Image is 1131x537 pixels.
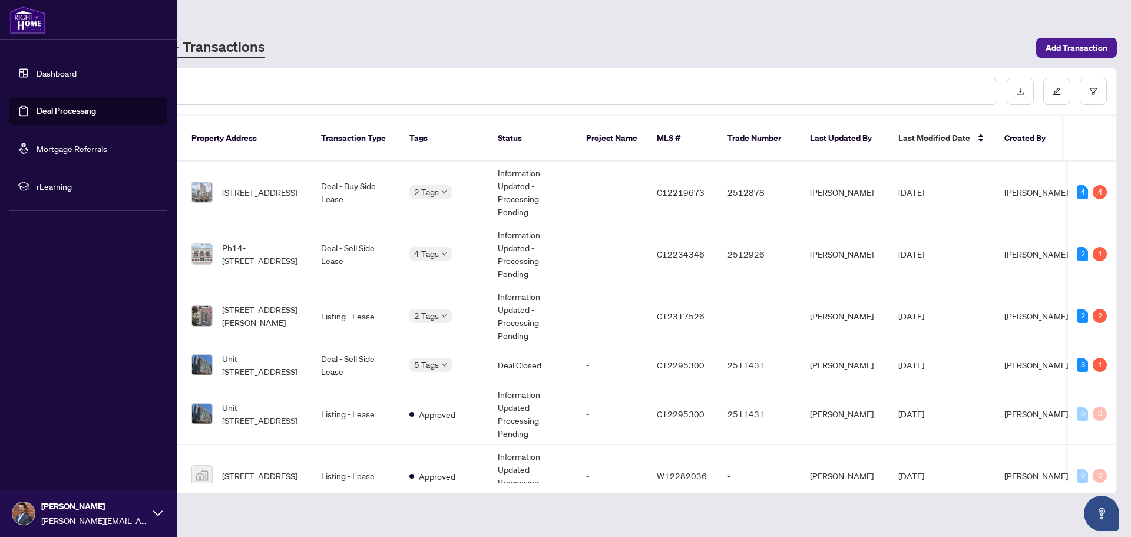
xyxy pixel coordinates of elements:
div: 4 [1077,185,1088,199]
span: [DATE] [898,470,924,481]
div: 1 [1093,358,1107,372]
div: 0 [1077,407,1088,421]
span: [DATE] [898,187,924,197]
span: Unit [STREET_ADDRESS] [222,352,302,378]
td: Information Updated - Processing Pending [488,285,577,347]
th: Tags [400,116,488,162]
span: W12282036 [657,470,707,481]
span: [PERSON_NAME][EMAIL_ADDRESS][DOMAIN_NAME] [41,514,147,527]
span: [DATE] [898,249,924,259]
td: Information Updated - Processing Pending [488,223,577,285]
span: [PERSON_NAME] [1004,249,1068,259]
th: Trade Number [718,116,801,162]
td: Listing - Lease [312,445,400,507]
th: Property Address [182,116,312,162]
span: [PERSON_NAME] [1004,311,1068,321]
img: thumbnail-img [192,244,212,264]
button: edit [1043,78,1070,105]
td: Deal - Sell Side Lease [312,223,400,285]
a: Dashboard [37,68,77,78]
button: download [1007,78,1034,105]
button: Add Transaction [1036,38,1117,58]
div: 0 [1093,469,1107,483]
span: down [441,189,447,195]
td: - [577,285,647,347]
td: Deal Closed [488,347,577,383]
span: C12234346 [657,249,705,259]
td: - [577,383,647,445]
th: Created By [995,116,1066,162]
span: [STREET_ADDRESS] [222,469,297,482]
td: [PERSON_NAME] [801,445,889,507]
a: Mortgage Referrals [37,143,107,154]
td: 2511431 [718,383,801,445]
span: Last Modified Date [898,131,970,144]
span: C12295300 [657,408,705,419]
span: [STREET_ADDRESS][PERSON_NAME] [222,303,302,329]
div: 3 [1077,358,1088,372]
span: [DATE] [898,408,924,419]
td: Deal - Buy Side Lease [312,162,400,223]
span: 5 Tags [414,358,439,371]
span: down [441,251,447,257]
td: 2512926 [718,223,801,285]
td: [PERSON_NAME] [801,162,889,223]
th: MLS # [647,116,718,162]
img: thumbnail-img [192,466,212,486]
span: [PERSON_NAME] [1004,360,1068,370]
button: filter [1080,78,1107,105]
td: 2511431 [718,347,801,383]
img: Profile Icon [12,502,35,525]
span: [PERSON_NAME] [41,500,147,513]
div: 0 [1077,469,1088,483]
td: - [577,445,647,507]
img: thumbnail-img [192,404,212,424]
button: Open asap [1084,496,1119,531]
span: rLearning [37,180,159,193]
td: Information Updated - Processing Pending [488,383,577,445]
img: thumbnail-img [192,306,212,326]
td: [PERSON_NAME] [801,223,889,285]
img: logo [9,6,46,34]
div: 2 [1093,309,1107,323]
span: [PERSON_NAME] [1004,408,1068,419]
td: Information Updated - Processing Pending [488,445,577,507]
span: [PERSON_NAME] [1004,470,1068,481]
th: Status [488,116,577,162]
span: Approved [419,408,455,421]
td: [PERSON_NAME] [801,347,889,383]
span: C12317526 [657,311,705,321]
span: [STREET_ADDRESS] [222,186,297,199]
a: Deal Processing [37,106,96,116]
div: 0 [1093,407,1107,421]
img: thumbnail-img [192,355,212,375]
td: - [718,285,801,347]
th: Last Updated By [801,116,889,162]
th: Project Name [577,116,647,162]
div: 4 [1093,185,1107,199]
td: - [577,347,647,383]
div: 1 [1093,247,1107,261]
span: download [1016,87,1024,95]
td: - [718,445,801,507]
span: C12295300 [657,360,705,370]
td: - [577,223,647,285]
td: 2512878 [718,162,801,223]
td: Listing - Lease [312,285,400,347]
td: Deal - Sell Side Lease [312,347,400,383]
span: Approved [419,470,455,483]
span: down [441,313,447,319]
span: 2 Tags [414,309,439,322]
span: down [441,362,447,368]
div: 2 [1077,247,1088,261]
span: Unit [STREET_ADDRESS] [222,401,302,427]
span: filter [1089,87,1097,95]
span: Ph14-[STREET_ADDRESS] [222,241,302,267]
span: [PERSON_NAME] [1004,187,1068,197]
span: 4 Tags [414,247,439,261]
td: Listing - Lease [312,383,400,445]
th: Last Modified Date [889,116,995,162]
span: Add Transaction [1046,38,1107,57]
span: edit [1053,87,1061,95]
span: C12219673 [657,187,705,197]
